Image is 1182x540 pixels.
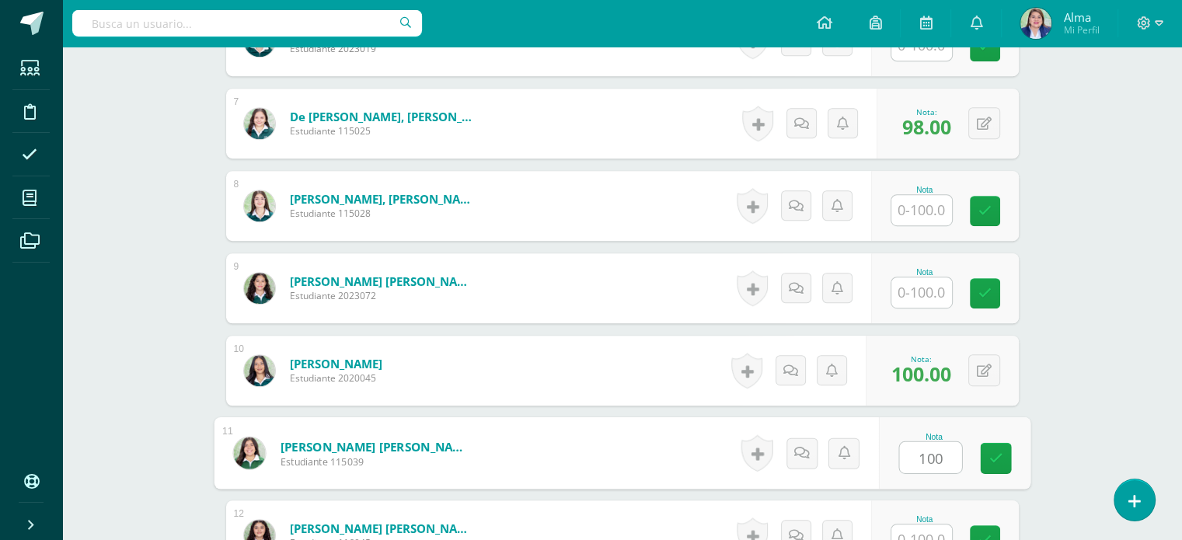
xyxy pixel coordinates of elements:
img: 4ef993094213c5b03b2ee2ce6609450d.png [1020,8,1051,39]
a: [PERSON_NAME], [PERSON_NAME] [290,191,476,207]
input: Busca un usuario... [72,10,422,37]
span: Alma [1063,9,1099,25]
div: Nota [898,432,969,441]
a: [PERSON_NAME] [PERSON_NAME] [280,438,472,455]
a: de [PERSON_NAME], [PERSON_NAME] [290,109,476,124]
img: 05fc99470b6b8232ca6bd7819607359e.png [244,273,275,304]
a: [PERSON_NAME] [PERSON_NAME] [290,273,476,289]
span: Estudiante 115025 [290,124,476,138]
input: 0-100.0 [899,442,961,473]
input: 0-100.0 [891,195,952,225]
span: 98.00 [902,113,951,140]
div: Nota [891,186,959,194]
span: Mi Perfil [1063,23,1099,37]
img: 17f5c5e419c39eaf8b56d5adfe84a7bf.png [244,190,275,221]
div: Nota: [891,354,951,364]
span: Estudiante 2023072 [290,289,476,302]
div: Nota [891,515,959,524]
img: 61ffd6c8b659c600e894befc34b5bd2f.png [244,355,275,386]
span: Estudiante 115028 [290,207,476,220]
span: Estudiante 2020045 [290,371,382,385]
span: Estudiante 2023019 [290,42,476,55]
span: 100.00 [891,361,951,387]
input: 0-100.0 [891,277,952,308]
a: [PERSON_NAME] [290,356,382,371]
span: Estudiante 115039 [280,455,472,469]
img: ed0324f4cb03fe67f2158c0474351bec.png [244,108,275,139]
img: a478b10ea490de47a8cbd13f9fa61e53.png [233,437,265,469]
a: [PERSON_NAME] [PERSON_NAME] [290,521,476,536]
div: Nota [891,268,959,277]
div: Nota: [902,106,951,117]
